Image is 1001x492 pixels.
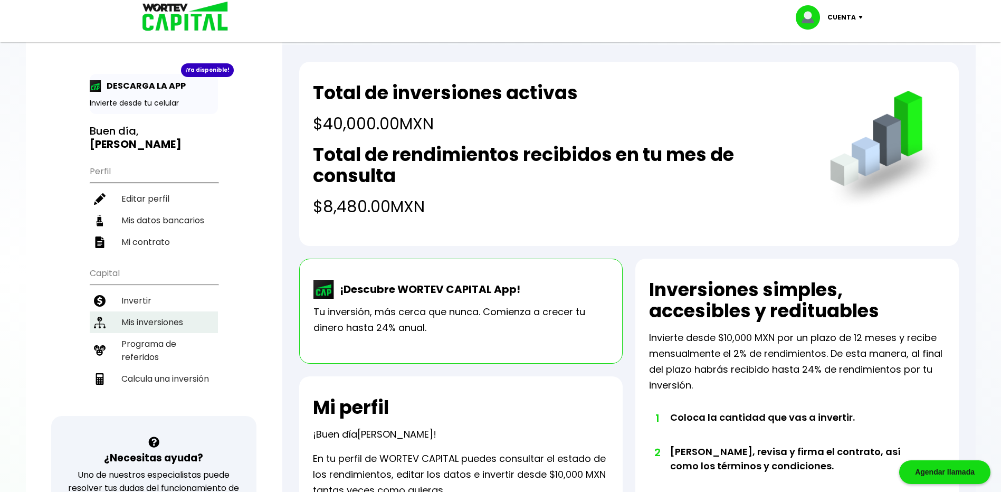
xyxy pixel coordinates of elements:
[90,261,218,416] ul: Capital
[90,368,218,390] a: Calcula una inversión
[649,330,945,393] p: Invierte desde $10,000 MXN por un plazo de 12 meses y recibe mensualmente el 2% de rendimientos. ...
[90,231,218,253] a: Mi contrato
[90,137,182,152] b: [PERSON_NAME]
[670,410,916,444] li: Coloca la cantidad que vas a invertir.
[90,188,218,210] a: Editar perfil
[357,428,433,441] span: [PERSON_NAME]
[90,210,218,231] a: Mis datos bancarios
[181,63,234,77] div: ¡Ya disponible!
[649,279,945,321] h2: Inversiones simples, accesibles y redituables
[796,5,827,30] img: profile-image
[313,427,436,442] p: ¡Buen día !
[313,82,578,103] h2: Total de inversiones activas
[899,460,990,484] div: Agendar llamada
[313,195,808,219] h4: $8,480.00 MXN
[856,16,870,19] img: icon-down
[90,80,101,92] img: app-icon
[94,215,106,226] img: datos-icon.10cf9172.svg
[94,193,106,205] img: editar-icon.952d3147.svg
[94,373,106,385] img: calculadora-icon.17d418c4.svg
[101,79,186,92] p: DESCARGA LA APP
[335,281,520,297] p: ¡Descubre WORTEV CAPITAL App!
[94,345,106,356] img: recomiendanos-icon.9b8e9327.svg
[94,295,106,307] img: invertir-icon.b3b967d7.svg
[94,236,106,248] img: contrato-icon.f2db500c.svg
[94,317,106,328] img: inversiones-icon.6695dc30.svg
[313,112,578,136] h4: $40,000.00 MXN
[90,98,218,109] p: Invierte desde tu celular
[313,280,335,299] img: wortev-capital-app-icon
[825,91,945,211] img: grafica.516fef24.png
[654,410,660,426] span: 1
[90,333,218,368] a: Programa de referidos
[90,311,218,333] a: Mis inversiones
[313,397,389,418] h2: Mi perfil
[313,304,608,336] p: Tu inversión, más cerca que nunca. Comienza a crecer tu dinero hasta 24% anual.
[90,290,218,311] a: Invertir
[654,444,660,460] span: 2
[104,450,203,466] h3: ¿Necesitas ayuda?
[827,10,856,25] p: Cuenta
[90,125,218,151] h3: Buen día,
[90,159,218,253] ul: Perfil
[313,144,808,186] h2: Total de rendimientos recibidos en tu mes de consulta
